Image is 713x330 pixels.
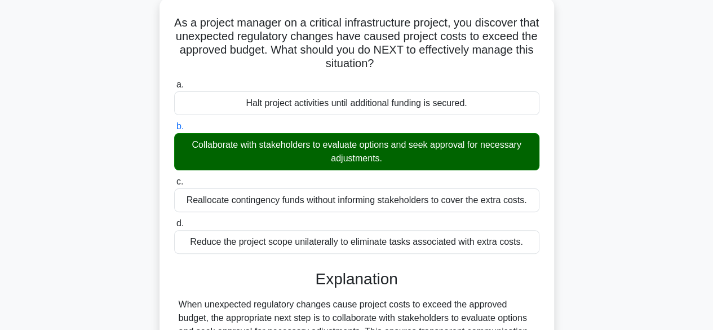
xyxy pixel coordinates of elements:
div: Collaborate with stakeholders to evaluate options and seek approval for necessary adjustments. [174,133,539,170]
div: Reduce the project scope unilaterally to eliminate tasks associated with extra costs. [174,230,539,254]
span: b. [176,121,184,131]
span: d. [176,218,184,228]
h5: As a project manager on a critical infrastructure project, you discover that unexpected regulator... [173,16,541,71]
h3: Explanation [181,270,533,289]
span: a. [176,80,184,89]
div: Reallocate contingency funds without informing stakeholders to cover the extra costs. [174,188,539,212]
div: Halt project activities until additional funding is secured. [174,91,539,115]
span: c. [176,177,183,186]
